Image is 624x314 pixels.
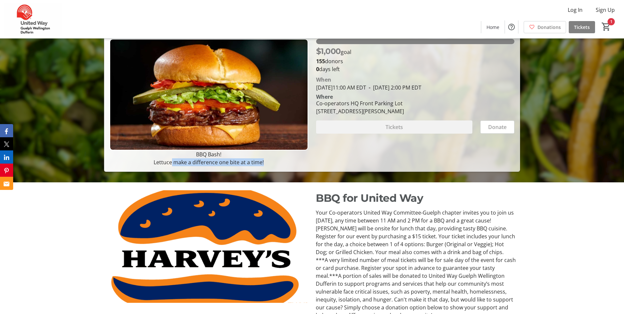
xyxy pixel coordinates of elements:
[600,21,612,33] button: Cart
[316,39,514,44] div: 100% of fundraising goal reached
[316,65,319,73] span: 0
[366,84,421,91] span: [DATE] 2:00 PM EDT
[316,45,351,57] p: goal
[537,24,561,31] span: Donations
[316,57,514,65] p: donors
[316,107,404,115] div: [STREET_ADDRESS][PERSON_NAME]
[366,84,373,91] span: -
[316,58,325,65] b: 155
[487,24,499,31] span: Home
[590,5,620,15] button: Sign Up
[568,6,583,14] span: Log In
[110,158,308,166] p: Lettuce make a difference one bite at a time!
[110,39,308,150] img: Campaign CTA Media Photo
[316,190,516,206] p: BBQ for United Way
[316,65,514,73] p: days left
[574,24,590,31] span: Tickets
[596,6,615,14] span: Sign Up
[562,5,588,15] button: Log In
[505,20,518,34] button: Help
[316,76,331,84] div: When
[524,21,566,33] a: Donations
[316,94,333,99] div: Where
[4,3,62,36] img: United Way Guelph Wellington Dufferin's Logo
[110,150,308,158] p: BBQ Bash!
[108,190,308,303] img: undefined
[316,99,404,107] div: Co-operators HQ Front Parking Lot
[569,21,595,33] a: Tickets
[316,84,366,91] span: [DATE] 11:00 AM EDT
[316,46,341,56] span: $1,000
[481,21,505,33] a: Home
